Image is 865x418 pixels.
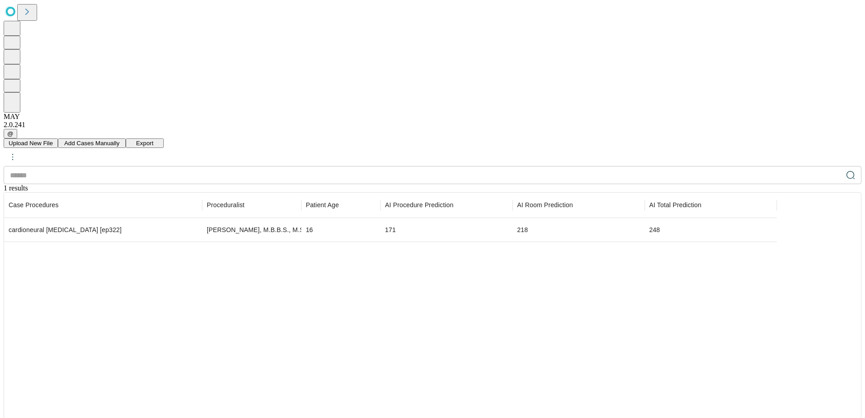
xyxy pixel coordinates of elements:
a: Export [126,139,164,147]
span: Export [136,140,154,147]
span: Patient in room to patient out of room [517,200,573,209]
button: @ [4,129,17,138]
span: Proceduralist [207,200,245,209]
span: Patient Age [306,200,339,209]
span: @ [7,130,14,137]
div: 2.0.241 [4,121,861,129]
button: Add Cases Manually [58,138,126,148]
div: MAY [4,113,861,121]
span: Time-out to extubation/pocket closure [385,200,453,209]
button: Export [126,138,164,148]
span: 248 [649,226,660,233]
button: Upload New File [4,138,58,148]
span: Includes set-up, patient in-room to patient out-of-room, and clean-up [649,200,701,209]
span: 1 results [4,184,28,192]
div: 16 [306,218,376,242]
span: 218 [517,226,528,233]
span: Upload New File [9,140,53,147]
button: kebab-menu [5,149,21,165]
div: cardioneural [MEDICAL_DATA] [ep322] [9,218,198,242]
span: Scheduled procedures [9,200,58,209]
div: [PERSON_NAME], M.B.B.S., M.S. [1677227] [207,218,297,242]
span: 171 [385,226,396,233]
span: Add Cases Manually [64,140,119,147]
